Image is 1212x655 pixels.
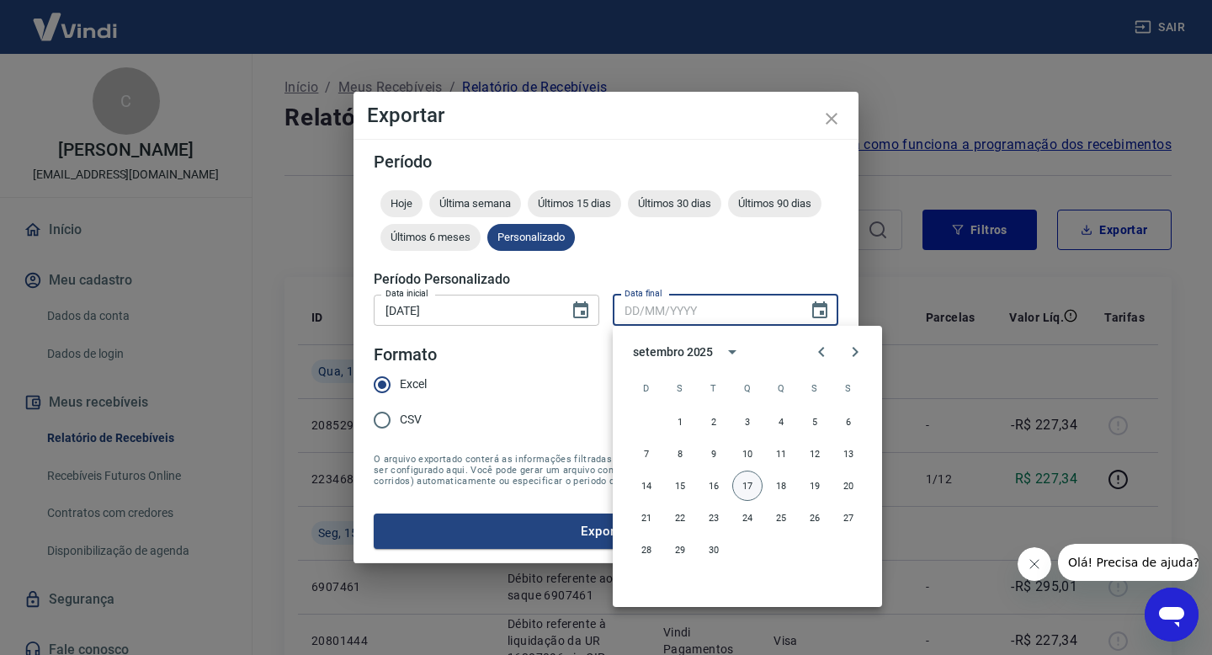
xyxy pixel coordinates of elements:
[631,471,662,501] button: 14
[374,271,838,288] h5: Período Personalizado
[699,471,729,501] button: 16
[374,295,557,326] input: DD/MM/YYYY
[728,190,821,217] div: Últimos 90 dias
[1058,544,1199,581] iframe: Mensagem da empresa
[564,294,598,327] button: Choose date, selected date is 12 de set de 2025
[625,287,662,300] label: Data final
[811,99,852,139] button: close
[800,407,830,437] button: 5
[699,407,729,437] button: 2
[833,407,864,437] button: 6
[400,375,427,393] span: Excel
[803,294,837,327] button: Choose date
[728,197,821,210] span: Últimos 90 dias
[429,197,521,210] span: Última semana
[766,503,796,533] button: 25
[732,503,763,533] button: 24
[631,439,662,469] button: 7
[766,407,796,437] button: 4
[1145,588,1199,642] iframe: Botão para abrir a janela de mensagens
[374,153,838,170] h5: Período
[833,439,864,469] button: 13
[665,371,695,405] span: segunda-feira
[699,371,729,405] span: terça-feira
[665,407,695,437] button: 1
[385,287,428,300] label: Data inicial
[400,411,422,429] span: CSV
[732,407,763,437] button: 3
[699,503,729,533] button: 23
[628,190,721,217] div: Últimos 30 dias
[487,224,575,251] div: Personalizado
[699,535,729,565] button: 30
[380,224,481,251] div: Últimos 6 meses
[833,471,864,501] button: 20
[766,439,796,469] button: 11
[800,371,830,405] span: sexta-feira
[1018,547,1051,581] iframe: Fechar mensagem
[838,335,872,369] button: Next month
[528,197,621,210] span: Últimos 15 dias
[487,231,575,243] span: Personalizado
[800,439,830,469] button: 12
[732,371,763,405] span: quarta-feira
[380,190,423,217] div: Hoje
[805,335,838,369] button: Previous month
[800,471,830,501] button: 19
[766,471,796,501] button: 18
[766,371,796,405] span: quinta-feira
[732,471,763,501] button: 17
[367,105,845,125] h4: Exportar
[631,535,662,565] button: 28
[665,471,695,501] button: 15
[380,231,481,243] span: Últimos 6 meses
[374,343,437,367] legend: Formato
[613,295,796,326] input: DD/MM/YYYY
[374,454,838,487] span: O arquivo exportado conterá as informações filtradas na tela anterior com exceção do período que ...
[833,371,864,405] span: sábado
[633,343,713,361] div: setembro 2025
[665,503,695,533] button: 22
[429,190,521,217] div: Última semana
[631,371,662,405] span: domingo
[374,514,838,549] button: Exportar
[665,439,695,469] button: 8
[833,503,864,533] button: 27
[628,197,721,210] span: Últimos 30 dias
[631,503,662,533] button: 21
[528,190,621,217] div: Últimos 15 dias
[665,535,695,565] button: 29
[800,503,830,533] button: 26
[718,338,747,366] button: calendar view is open, switch to year view
[380,197,423,210] span: Hoje
[699,439,729,469] button: 9
[10,12,141,25] span: Olá! Precisa de ajuda?
[732,439,763,469] button: 10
